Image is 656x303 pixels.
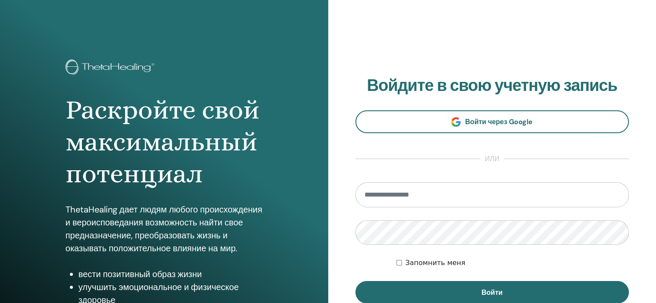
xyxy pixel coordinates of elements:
font: вести позитивный образ жизни [78,269,202,280]
font: Войти [481,288,502,297]
font: Раскройте свой максимальный потенциал [66,94,260,189]
font: или [485,154,499,163]
font: Запомнить меня [405,259,465,267]
a: Войти через Google [355,110,629,133]
div: Оставьте меня аутентифицированным на неопределенный срок или пока я не выйду из системы вручную [396,258,629,268]
font: Войти через Google [465,117,533,126]
font: ThetaHealing дает людям любого происхождения и вероисповедания возможность найти свое предназначе... [66,204,262,254]
font: Войдите в свою учетную запись [367,75,617,96]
